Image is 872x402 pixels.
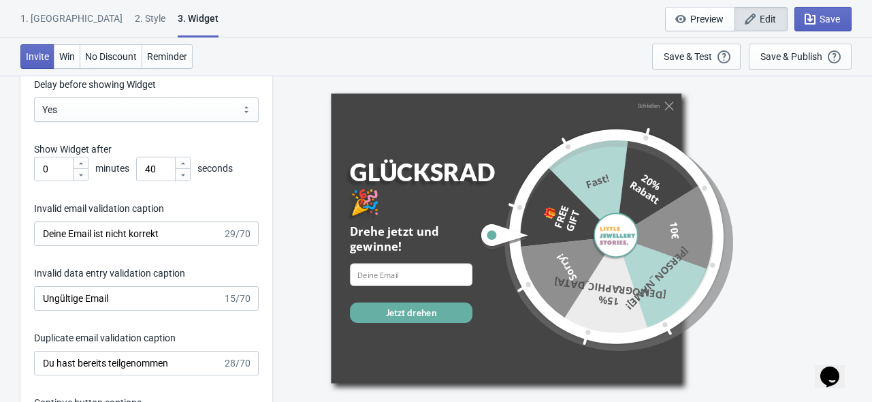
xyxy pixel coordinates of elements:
[34,331,176,345] label: Duplicate email validation caption
[665,7,735,31] button: Preview
[664,51,712,62] div: Save & Test
[26,51,49,62] span: Invite
[638,103,660,109] div: Schließen
[690,14,724,25] span: Preview
[147,51,187,62] span: Reminder
[95,163,129,174] span: minutes
[815,347,858,388] iframe: chat widget
[760,14,776,25] span: Edit
[80,44,142,69] button: No Discount
[385,306,436,318] div: Jetzt drehen
[34,202,164,215] label: Invalid email validation caption
[135,12,165,35] div: 2 . Style
[20,12,123,35] div: 1. [GEOGRAPHIC_DATA]
[34,78,156,91] label: Delay before showing Widget
[178,12,219,37] div: 3. Widget
[652,44,741,69] button: Save & Test
[794,7,852,31] button: Save
[350,223,472,254] div: Drehe jetzt und gewinne!
[350,158,497,216] div: GLÜCKSRAD 🎉
[350,263,472,285] input: Deine Email
[820,14,840,25] span: Save
[34,266,185,280] label: Invalid data entry validation caption
[749,44,852,69] button: Save & Publish
[142,44,193,69] button: Reminder
[59,51,75,62] span: Win
[197,163,233,174] span: seconds
[734,7,788,31] button: Edit
[85,51,137,62] span: No Discount
[760,51,822,62] div: Save & Publish
[34,142,259,157] p: Show Widget after
[54,44,80,69] button: Win
[20,44,54,69] button: Invite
